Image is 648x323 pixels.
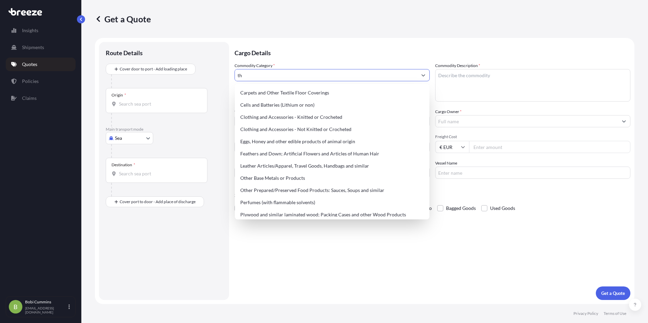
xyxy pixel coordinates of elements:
[238,160,427,172] div: Leather Articles/Apparel, Travel Goods, Handbags and similar
[22,61,37,68] p: Quotes
[238,135,427,148] div: Eggs, Honey and other edible products of animal origin
[435,62,480,69] label: Commodity Description
[115,135,122,142] span: Sea
[573,311,598,316] p: Privacy Policy
[618,115,630,127] button: Show suggestions
[417,69,429,81] button: Show suggestions
[238,87,427,245] div: Suggestions
[22,44,44,51] p: Shipments
[435,167,630,179] input: Enter name
[235,134,255,141] span: Load Type
[22,95,37,102] p: Claims
[238,123,427,135] div: Clothing and Accessories - Not Knitted or Crocheted
[238,111,427,123] div: Clothing and Accessories - Knitted or Crocheted
[112,162,135,168] div: Destination
[604,311,626,316] p: Terms of Use
[235,69,417,81] input: Select a commodity type
[238,87,427,99] div: Carpets and Other Textile Floor Coverings
[22,27,38,34] p: Insights
[435,160,457,167] label: Vessel Name
[235,42,630,62] p: Cargo Details
[22,78,39,85] p: Policies
[25,299,67,305] p: Bobi Cummins
[235,192,630,198] p: Special Conditions
[235,108,430,114] span: Commodity Value
[119,101,199,107] input: Origin
[120,66,187,72] span: Cover door to port - Add loading place
[235,160,268,167] label: Booking Reference
[435,108,462,115] label: Cargo Owner
[95,14,151,24] p: Get a Quote
[436,115,618,127] input: Full name
[235,62,275,69] label: Commodity Category
[235,167,430,179] input: Your internal reference
[601,290,625,297] p: Get a Quote
[106,132,153,144] button: Select transport
[435,134,630,139] span: Freight Cost
[469,141,630,153] input: Enter amount
[25,306,67,314] p: [EMAIL_ADDRESS][DOMAIN_NAME]
[120,198,196,205] span: Cover port to door - Add place of discharge
[238,209,427,221] div: Plywood and similar laminated wood; Packing Cases and other Wood Products
[238,196,427,209] div: Perfumes (with flammable solvents)
[490,203,515,213] span: Used Goods
[106,49,143,57] p: Route Details
[119,170,199,177] input: Destination
[238,148,427,160] div: Feathers and Down; Artificial Flowers and Articles of Human Hair
[112,92,126,98] div: Origin
[238,172,427,184] div: Other Base Metals or Products
[106,127,222,132] p: Main transport mode
[238,184,427,196] div: Other Prepared/Preserved Food Products: Sauces, Soups and similar
[238,99,427,111] div: Cells and Batteries (Lithium or non)
[14,303,18,310] span: B
[446,203,476,213] span: Bagged Goods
